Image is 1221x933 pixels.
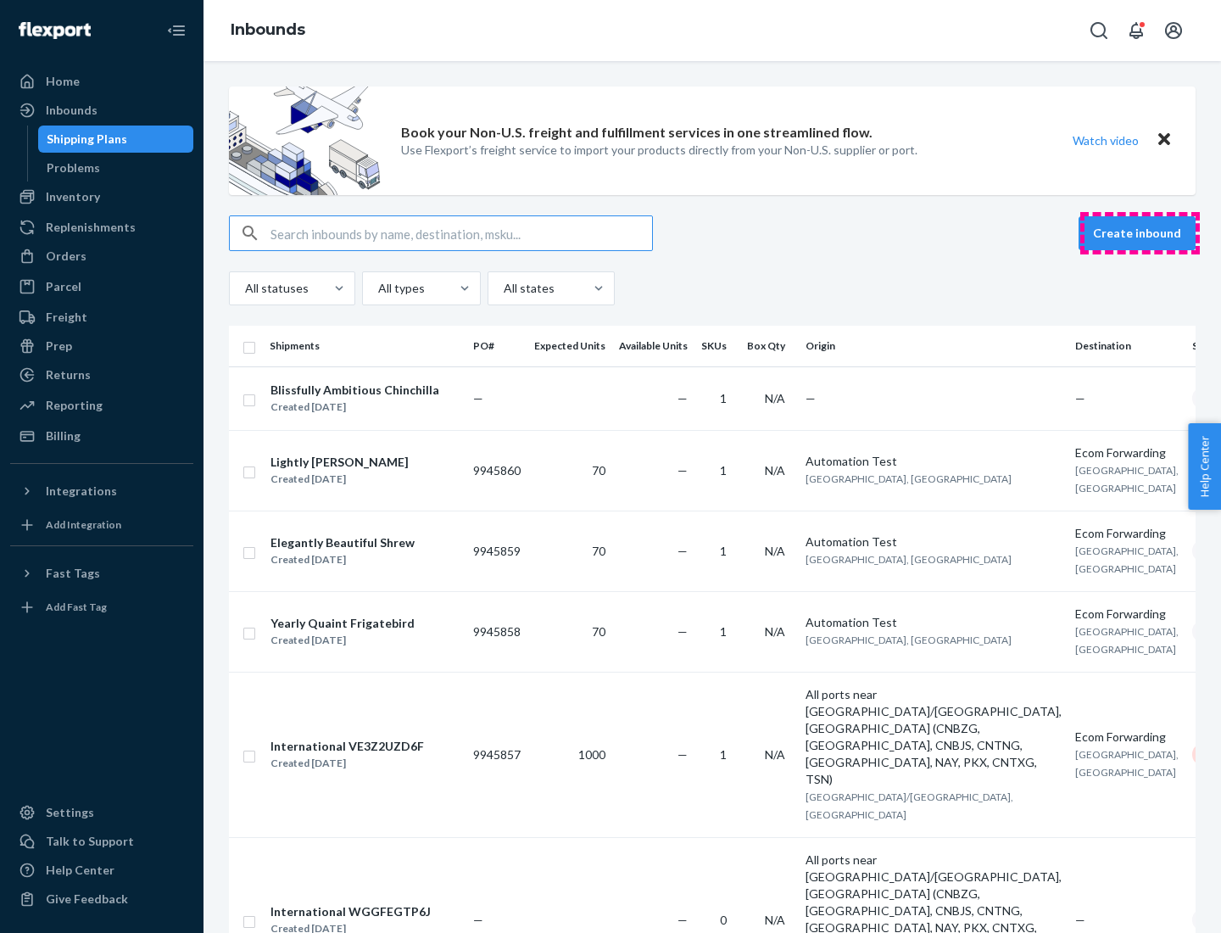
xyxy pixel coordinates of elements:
[720,913,727,927] span: 0
[270,615,415,632] div: Yearly Quaint Frigatebird
[47,131,127,148] div: Shipping Plans
[592,544,605,558] span: 70
[10,478,193,505] button: Integrations
[10,214,193,241] a: Replenishments
[612,326,694,366] th: Available Units
[677,544,688,558] span: —
[10,422,193,450] a: Billing
[46,73,80,90] div: Home
[46,862,114,879] div: Help Center
[765,913,785,927] span: N/A
[1153,128,1175,153] button: Close
[740,326,799,366] th: Box Qty
[720,391,727,405] span: 1
[270,551,415,568] div: Created [DATE]
[677,463,688,478] span: —
[38,126,194,153] a: Shipping Plans
[473,913,483,927] span: —
[46,219,136,236] div: Replenishments
[46,309,87,326] div: Freight
[10,68,193,95] a: Home
[1068,326,1185,366] th: Destination
[401,123,873,142] p: Book your Non-U.S. freight and fulfillment services in one streamlined flow.
[46,891,128,908] div: Give Feedback
[466,326,527,366] th: PO#
[46,427,81,444] div: Billing
[1157,14,1190,47] button: Open account menu
[47,159,100,176] div: Problems
[270,534,415,551] div: Elegantly Beautiful Shrew
[46,248,86,265] div: Orders
[376,280,378,297] input: All types
[270,454,409,471] div: Lightly [PERSON_NAME]
[1075,748,1179,779] span: [GEOGRAPHIC_DATA], [GEOGRAPHIC_DATA]
[46,517,121,532] div: Add Integration
[677,747,688,762] span: —
[592,463,605,478] span: 70
[270,632,415,649] div: Created [DATE]
[466,672,527,837] td: 9945857
[10,799,193,826] a: Settings
[270,399,439,416] div: Created [DATE]
[10,273,193,300] a: Parcel
[765,624,785,639] span: N/A
[1075,625,1179,656] span: [GEOGRAPHIC_DATA], [GEOGRAPHIC_DATA]
[799,326,1068,366] th: Origin
[263,326,466,366] th: Shipments
[677,624,688,639] span: —
[806,791,1013,821] span: [GEOGRAPHIC_DATA]/[GEOGRAPHIC_DATA], [GEOGRAPHIC_DATA]
[592,624,605,639] span: 70
[1075,545,1179,575] span: [GEOGRAPHIC_DATA], [GEOGRAPHIC_DATA]
[1075,391,1085,405] span: —
[46,397,103,414] div: Reporting
[46,366,91,383] div: Returns
[270,755,424,772] div: Created [DATE]
[806,391,816,405] span: —
[1075,913,1085,927] span: —
[1075,525,1179,542] div: Ecom Forwarding
[10,511,193,539] a: Add Integration
[270,471,409,488] div: Created [DATE]
[1075,444,1179,461] div: Ecom Forwarding
[10,594,193,621] a: Add Fast Tag
[10,243,193,270] a: Orders
[10,857,193,884] a: Help Center
[46,565,100,582] div: Fast Tags
[1082,14,1116,47] button: Open Search Box
[10,560,193,587] button: Fast Tags
[270,382,439,399] div: Blissfully Ambitious Chinchilla
[243,280,245,297] input: All statuses
[46,278,81,295] div: Parcel
[46,483,117,500] div: Integrations
[806,634,1012,646] span: [GEOGRAPHIC_DATA], [GEOGRAPHIC_DATA]
[10,828,193,855] a: Talk to Support
[270,738,424,755] div: International VE3Z2UZD6F
[1119,14,1153,47] button: Open notifications
[1188,423,1221,510] button: Help Center
[720,463,727,478] span: 1
[1062,128,1150,153] button: Watch video
[46,833,134,850] div: Talk to Support
[806,453,1062,470] div: Automation Test
[10,886,193,913] button: Give Feedback
[10,332,193,360] a: Prep
[19,22,91,39] img: Flexport logo
[765,391,785,405] span: N/A
[217,6,319,55] ol: breadcrumbs
[806,686,1062,788] div: All ports near [GEOGRAPHIC_DATA]/[GEOGRAPHIC_DATA], [GEOGRAPHIC_DATA] (CNBZG, [GEOGRAPHIC_DATA], ...
[765,463,785,478] span: N/A
[10,183,193,210] a: Inventory
[46,102,98,119] div: Inbounds
[806,614,1062,631] div: Automation Test
[1075,464,1179,494] span: [GEOGRAPHIC_DATA], [GEOGRAPHIC_DATA]
[694,326,740,366] th: SKUs
[46,188,100,205] div: Inventory
[720,544,727,558] span: 1
[677,913,688,927] span: —
[1075,606,1179,623] div: Ecom Forwarding
[466,511,527,591] td: 9945859
[1075,729,1179,746] div: Ecom Forwarding
[231,20,305,39] a: Inbounds
[502,280,504,297] input: All states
